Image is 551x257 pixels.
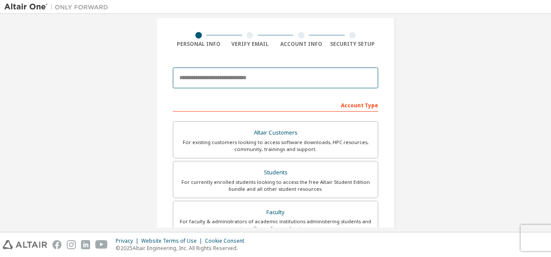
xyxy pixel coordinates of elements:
img: altair_logo.svg [3,240,47,249]
div: For existing customers looking to access software downloads, HPC resources, community, trainings ... [178,139,373,153]
div: Security Setup [327,41,379,48]
div: Verify Email [224,41,276,48]
img: Altair One [4,3,113,11]
div: Account Type [173,98,378,112]
img: linkedin.svg [81,240,90,249]
p: © 2025 Altair Engineering, Inc. All Rights Reserved. [116,244,250,252]
div: Privacy [116,238,141,244]
div: Faculty [178,206,373,218]
div: For faculty & administrators of academic institutions administering students and accessing softwa... [178,218,373,232]
div: Personal Info [173,41,224,48]
div: Altair Customers [178,127,373,139]
div: Website Terms of Use [141,238,205,244]
div: For currently enrolled students looking to access the free Altair Student Edition bundle and all ... [178,179,373,193]
img: youtube.svg [95,240,108,249]
img: facebook.svg [52,240,62,249]
div: Cookie Consent [205,238,250,244]
div: Account Info [275,41,327,48]
img: instagram.svg [67,240,76,249]
div: Students [178,167,373,179]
